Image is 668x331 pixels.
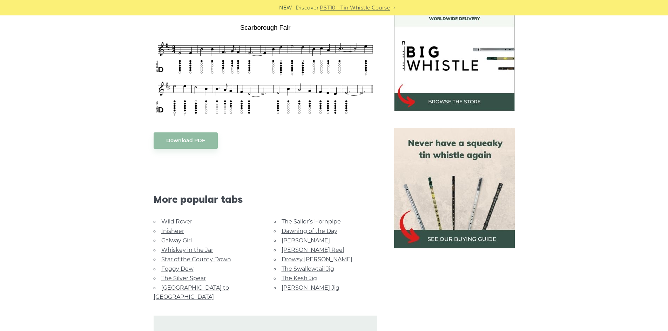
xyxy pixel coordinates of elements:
span: Discover [296,4,319,12]
a: Wild Rover [161,218,192,225]
span: NEW: [279,4,293,12]
a: [PERSON_NAME] Reel [282,247,344,253]
a: Inisheer [161,228,184,234]
a: [PERSON_NAME] [282,237,330,244]
a: Drowsy [PERSON_NAME] [282,256,352,263]
a: [PERSON_NAME] Jig [282,284,339,291]
a: [GEOGRAPHIC_DATA] to [GEOGRAPHIC_DATA] [154,284,229,300]
a: Dawning of the Day [282,228,337,234]
img: Scarborough Fair Tin Whistle Tab & Sheet Music [154,21,377,118]
a: Star of the County Down [161,256,231,263]
a: Download PDF [154,132,218,149]
a: Galway Girl [161,237,192,244]
a: Whiskey in the Jar [161,247,213,253]
a: PST10 - Tin Whistle Course [320,4,390,12]
img: tin whistle buying guide [394,128,515,248]
a: The Kesh Jig [282,275,317,282]
a: The Swallowtail Jig [282,266,334,272]
a: The Sailor’s Hornpipe [282,218,341,225]
a: The Silver Spear [161,275,206,282]
a: Foggy Dew [161,266,194,272]
span: More popular tabs [154,193,377,205]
